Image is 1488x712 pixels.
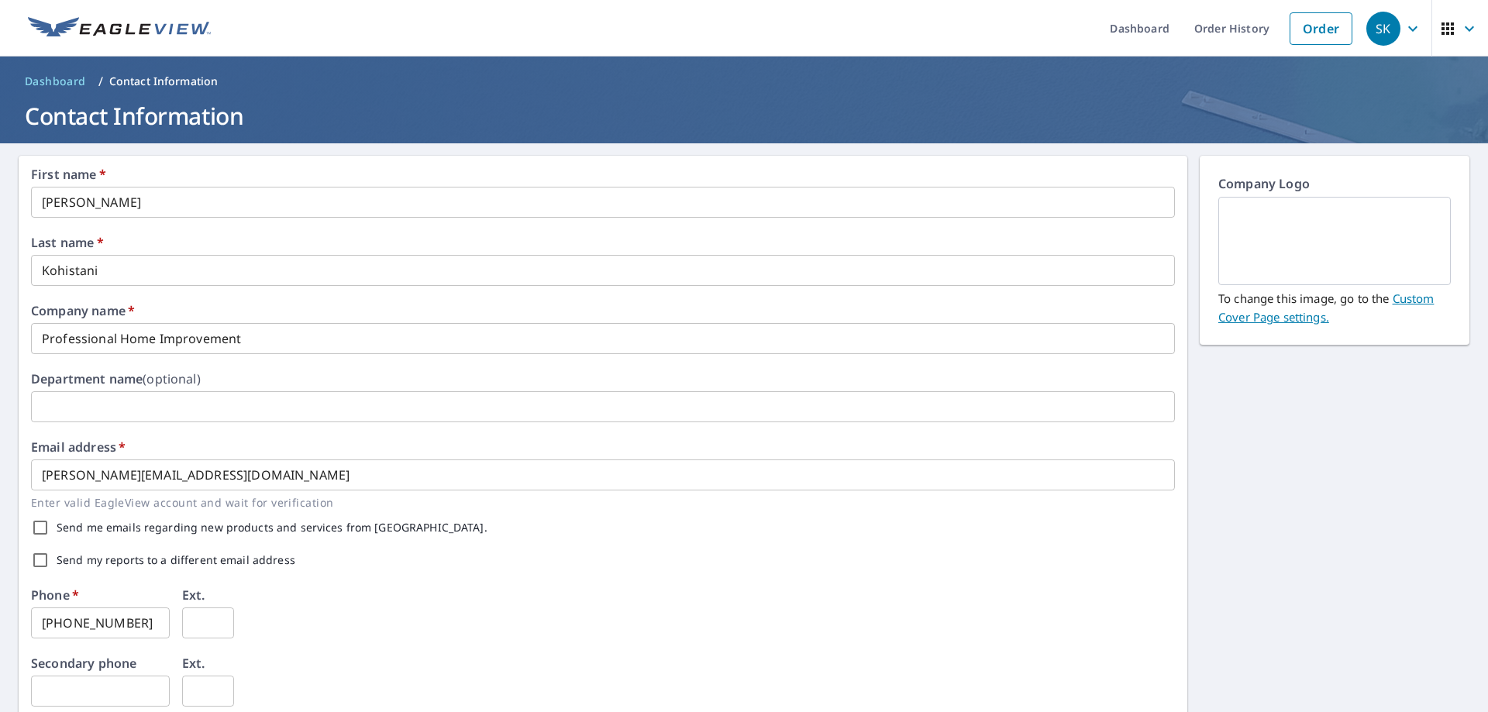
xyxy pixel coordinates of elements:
label: Send my reports to a different email address [57,555,295,566]
label: Email address [31,441,126,453]
span: Dashboard [25,74,86,89]
p: Company Logo [1218,174,1451,197]
label: Ext. [182,657,205,669]
label: Last name [31,236,104,249]
label: Ext. [182,589,205,601]
a: Dashboard [19,69,92,94]
label: Company name [31,304,135,317]
nav: breadcrumb [19,69,1469,94]
img: EV Logo [28,17,211,40]
p: Contact Information [109,74,219,89]
li: / [98,72,103,91]
p: Enter valid EagleView account and wait for verification [31,494,1164,511]
label: Phone [31,589,79,601]
label: First name [31,168,106,181]
img: EmptyCustomerLogo.png [1237,199,1432,283]
label: Secondary phone [31,657,136,669]
div: SK [1366,12,1400,46]
b: (optional) [143,370,201,387]
a: Order [1290,12,1352,45]
label: Send me emails regarding new products and services from [GEOGRAPHIC_DATA]. [57,522,487,533]
h1: Contact Information [19,100,1469,132]
label: Department name [31,373,201,385]
p: To change this image, go to the [1218,285,1451,326]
